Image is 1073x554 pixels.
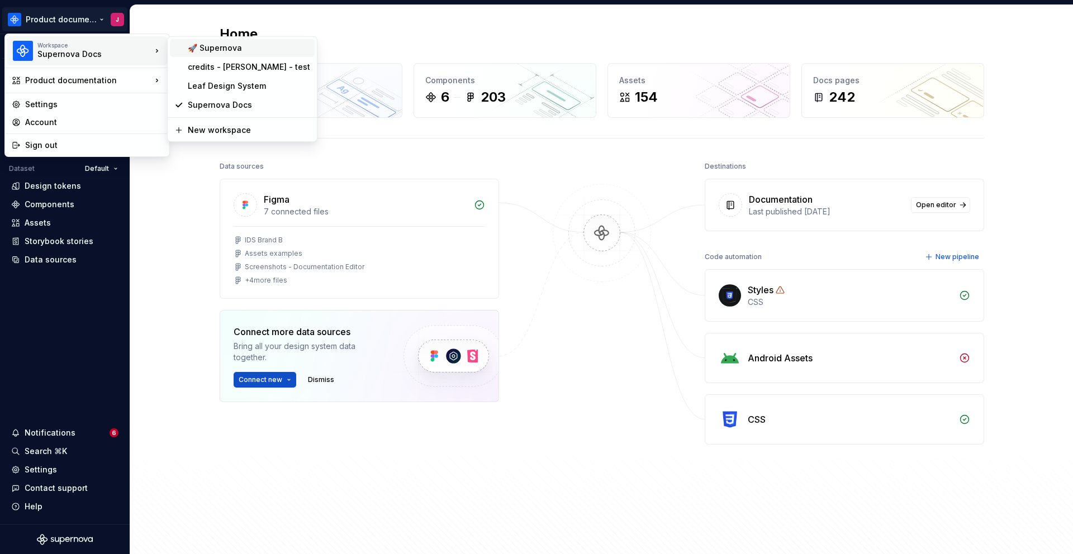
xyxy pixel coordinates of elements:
[25,75,151,86] div: Product documentation
[25,117,163,128] div: Account
[188,80,310,92] div: Leaf Design System
[188,99,310,111] div: Supernova Docs
[37,42,151,49] div: Workspace
[37,49,132,60] div: Supernova Docs
[25,140,163,151] div: Sign out
[13,41,33,61] img: 87691e09-aac2-46b6-b153-b9fe4eb63333.png
[188,125,310,136] div: New workspace
[188,61,310,73] div: credits - [PERSON_NAME] - test
[25,99,163,110] div: Settings
[188,42,310,54] div: 🚀 Supernova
